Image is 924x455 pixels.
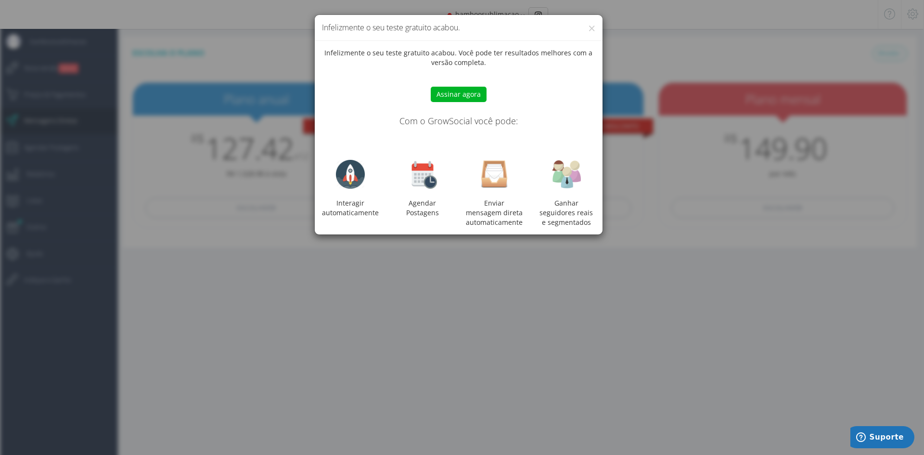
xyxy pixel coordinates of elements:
img: users.png [552,160,581,189]
iframe: Abre um widget para que você possa encontrar mais informações [850,426,914,450]
div: Interagir automaticamente [315,160,387,218]
div: Enviar mensagem direta automaticamente [459,160,531,227]
img: calendar-clock-128.png [408,160,437,189]
div: Agendar Postagens [386,160,459,218]
div: Ganhar seguidores reais e segmentados [530,198,603,227]
img: rocket-128.png [336,160,365,189]
button: Assinar agora [431,87,487,102]
h4: Infelizmente o seu teste gratuito acabou. [322,22,595,33]
button: × [588,22,595,35]
img: inbox.png [480,160,509,189]
div: Infelizmente o seu teste gratuito acabou. Você pode ter resultados melhores com a versão completa. [315,48,603,227]
h4: Com o GrowSocial você pode: [322,117,595,126]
